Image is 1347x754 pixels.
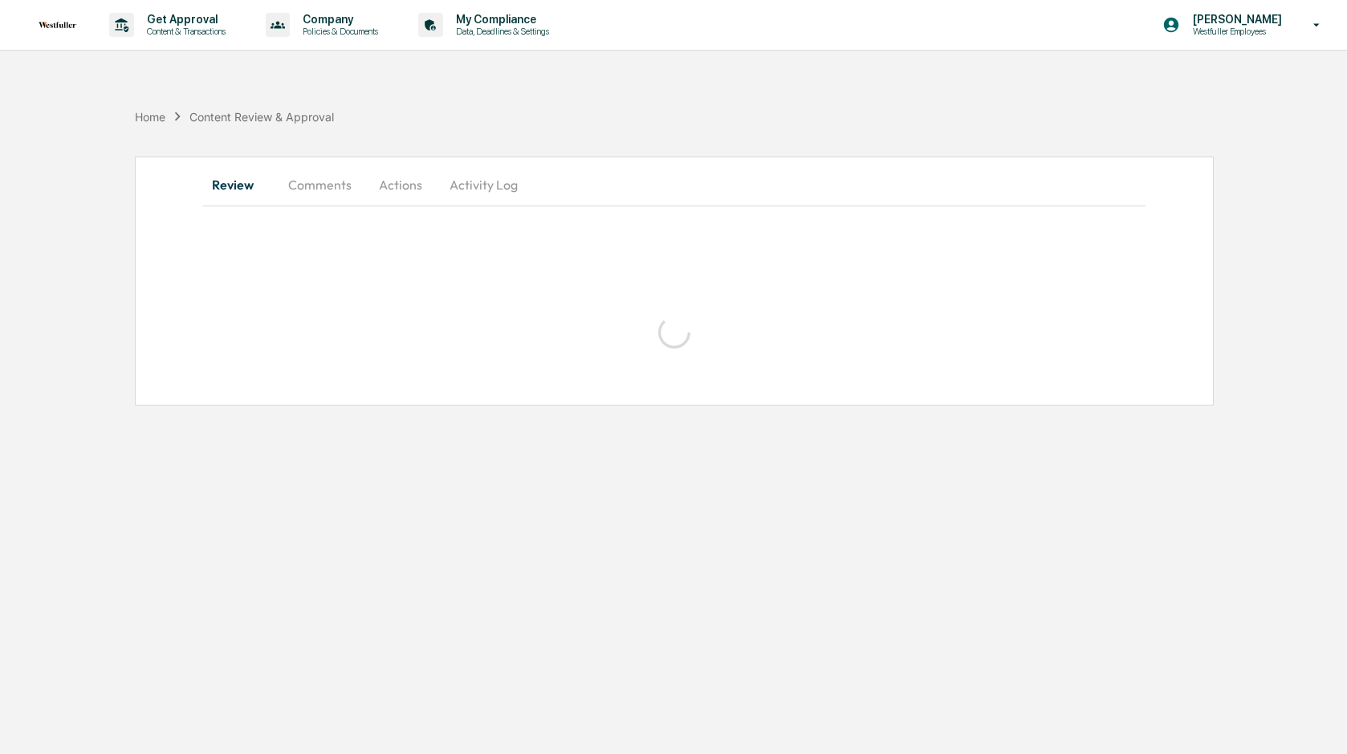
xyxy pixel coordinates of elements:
[364,165,437,204] button: Actions
[189,110,334,124] div: Content Review & Approval
[203,165,1146,204] div: secondary tabs example
[275,165,364,204] button: Comments
[1180,26,1290,37] p: Westfuller Employees
[443,26,557,37] p: Data, Deadlines & Settings
[1180,13,1290,26] p: [PERSON_NAME]
[39,22,77,28] img: logo
[437,165,531,204] button: Activity Log
[134,13,234,26] p: Get Approval
[443,13,557,26] p: My Compliance
[134,26,234,37] p: Content & Transactions
[203,165,275,204] button: Review
[135,110,165,124] div: Home
[290,26,386,37] p: Policies & Documents
[290,13,386,26] p: Company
